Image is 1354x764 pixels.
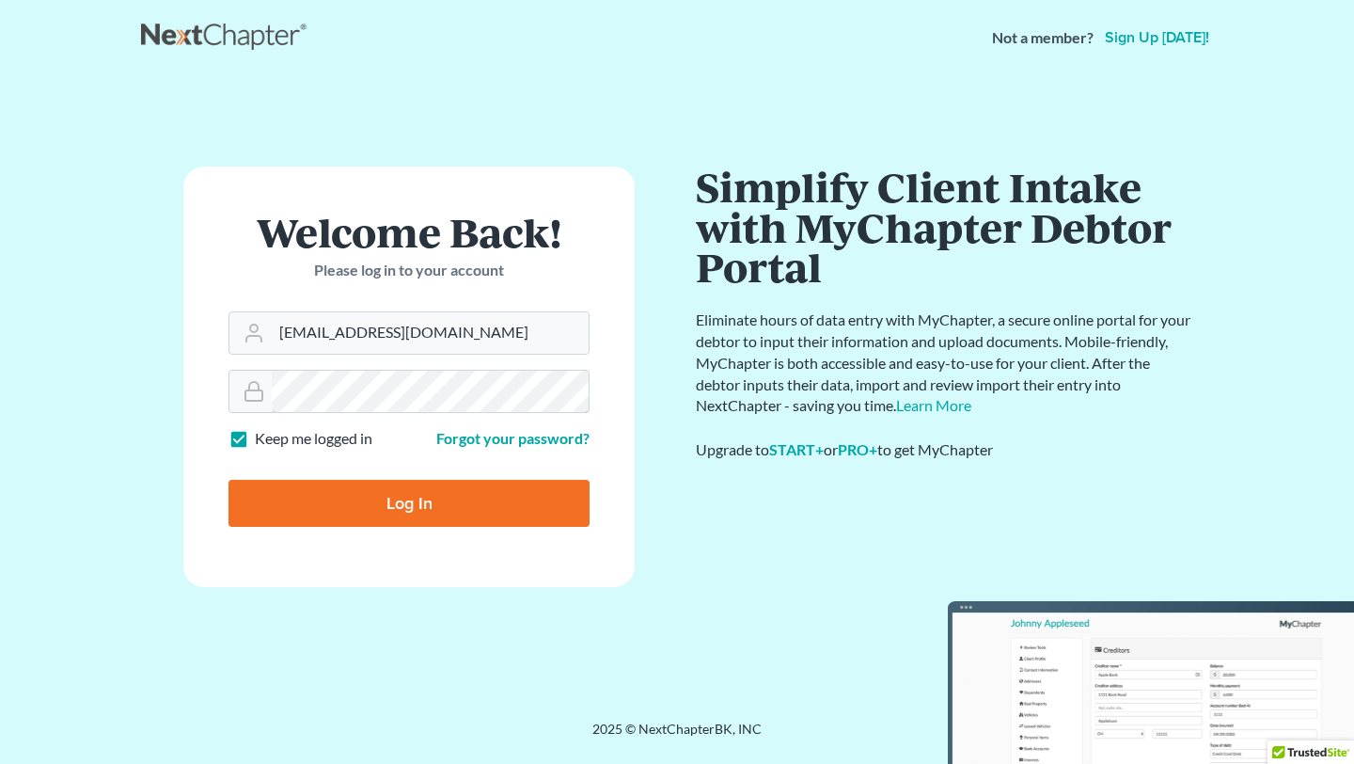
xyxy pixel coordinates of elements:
[436,429,590,447] a: Forgot your password?
[838,440,877,458] a: PRO+
[696,310,1194,417] p: Eliminate hours of data entry with MyChapter, a secure online portal for your debtor to input the...
[896,396,971,414] a: Learn More
[255,428,372,450] label: Keep me logged in
[272,312,589,354] input: Email Address
[141,720,1213,754] div: 2025 © NextChapterBK, INC
[696,439,1194,461] div: Upgrade to or to get MyChapter
[992,27,1094,49] strong: Not a member?
[228,260,590,281] p: Please log in to your account
[228,212,590,252] h1: Welcome Back!
[769,440,824,458] a: START+
[1101,30,1213,45] a: Sign up [DATE]!
[696,167,1194,287] h1: Simplify Client Intake with MyChapter Debtor Portal
[228,480,590,527] input: Log In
